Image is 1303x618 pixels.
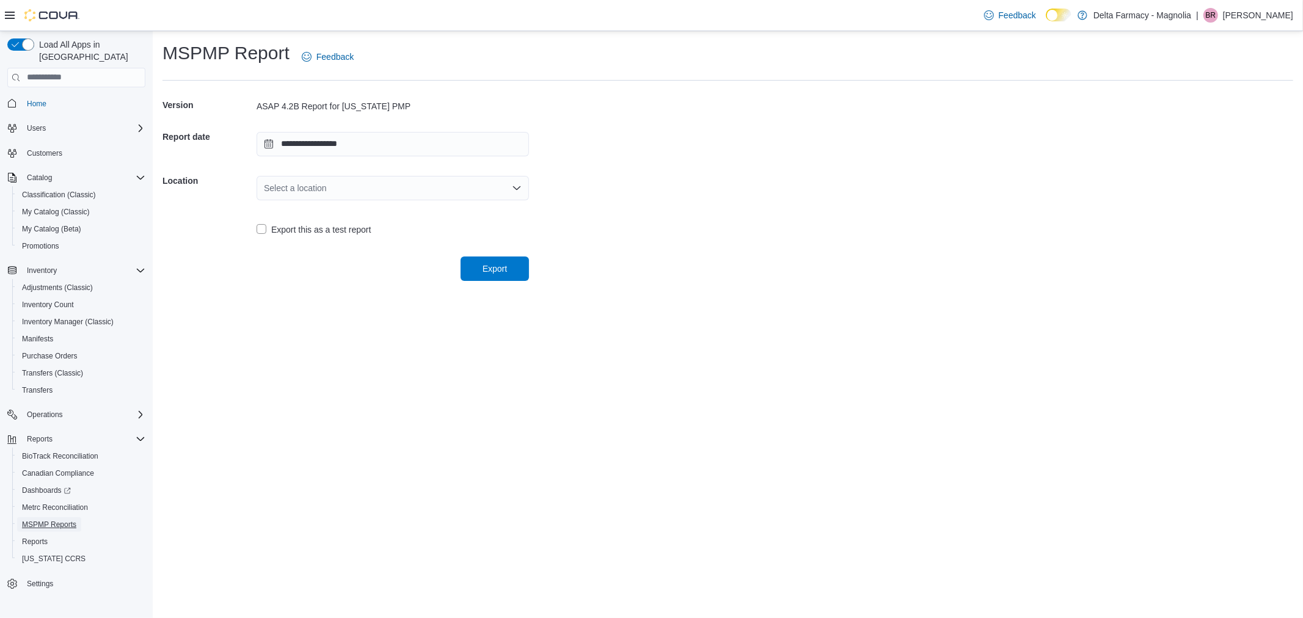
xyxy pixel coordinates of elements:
[2,95,150,112] button: Home
[17,517,145,532] span: MSPMP Reports
[27,410,63,420] span: Operations
[17,314,119,329] a: Inventory Manager (Classic)
[999,9,1036,21] span: Feedback
[17,205,95,219] a: My Catalog (Classic)
[17,483,76,498] a: Dashboards
[34,38,145,63] span: Load All Apps in [GEOGRAPHIC_DATA]
[17,449,103,463] a: BioTrack Reconciliation
[17,383,57,398] a: Transfers
[17,517,81,532] a: MSPMP Reports
[22,503,88,512] span: Metrc Reconciliation
[27,173,52,183] span: Catalog
[17,205,145,219] span: My Catalog (Classic)
[483,263,507,275] span: Export
[22,263,145,278] span: Inventory
[22,145,145,161] span: Customers
[27,123,46,133] span: Users
[162,41,290,65] h1: MSPMP Report
[1206,8,1216,23] span: BR
[12,238,150,255] button: Promotions
[17,449,145,463] span: BioTrack Reconciliation
[2,120,150,137] button: Users
[22,432,57,446] button: Reports
[22,146,67,161] a: Customers
[17,483,145,498] span: Dashboards
[257,222,371,237] label: Export this as a test report
[12,203,150,220] button: My Catalog (Classic)
[22,334,53,344] span: Manifests
[17,534,53,549] a: Reports
[512,183,522,193] button: Open list of options
[1046,9,1071,21] input: Dark Mode
[2,144,150,162] button: Customers
[1046,21,1046,22] span: Dark Mode
[17,280,98,295] a: Adjustments (Classic)
[22,385,53,395] span: Transfers
[2,575,150,592] button: Settings
[17,314,145,329] span: Inventory Manager (Classic)
[22,407,145,422] span: Operations
[17,297,145,312] span: Inventory Count
[22,432,145,446] span: Reports
[22,520,76,529] span: MSPMP Reports
[2,431,150,448] button: Reports
[461,256,529,281] button: Export
[22,170,145,185] span: Catalog
[22,190,96,200] span: Classification (Classic)
[17,534,145,549] span: Reports
[17,239,145,253] span: Promotions
[22,207,90,217] span: My Catalog (Classic)
[17,222,86,236] a: My Catalog (Beta)
[22,121,51,136] button: Users
[17,332,58,346] a: Manifests
[17,366,88,380] a: Transfers (Classic)
[12,186,150,203] button: Classification (Classic)
[22,317,114,327] span: Inventory Manager (Classic)
[162,93,254,117] h5: Version
[17,332,145,346] span: Manifests
[1196,8,1199,23] p: |
[12,347,150,365] button: Purchase Orders
[22,224,81,234] span: My Catalog (Beta)
[12,465,150,482] button: Canadian Compliance
[27,266,57,275] span: Inventory
[17,280,145,295] span: Adjustments (Classic)
[22,576,58,591] a: Settings
[27,579,53,589] span: Settings
[17,349,82,363] a: Purchase Orders
[17,297,79,312] a: Inventory Count
[22,407,68,422] button: Operations
[17,551,90,566] a: [US_STATE] CCRS
[12,533,150,550] button: Reports
[22,283,93,293] span: Adjustments (Classic)
[1203,8,1218,23] div: Brandon Riggio
[27,148,62,158] span: Customers
[24,9,79,21] img: Cova
[22,96,145,111] span: Home
[27,99,46,109] span: Home
[22,537,48,547] span: Reports
[12,482,150,499] a: Dashboards
[22,300,74,310] span: Inventory Count
[17,551,145,566] span: Washington CCRS
[17,500,145,515] span: Metrc Reconciliation
[12,330,150,347] button: Manifests
[264,181,265,195] input: Accessible screen reader label
[316,51,354,63] span: Feedback
[2,406,150,423] button: Operations
[1093,8,1191,23] p: Delta Farmacy - Magnolia
[17,466,99,481] a: Canadian Compliance
[12,296,150,313] button: Inventory Count
[22,554,86,564] span: [US_STATE] CCRS
[1223,8,1293,23] p: [PERSON_NAME]
[12,313,150,330] button: Inventory Manager (Classic)
[22,468,94,478] span: Canadian Compliance
[17,383,145,398] span: Transfers
[17,366,145,380] span: Transfers (Classic)
[257,132,529,156] input: Press the down key to open a popover containing a calendar.
[2,262,150,279] button: Inventory
[12,382,150,399] button: Transfers
[979,3,1041,27] a: Feedback
[12,365,150,382] button: Transfers (Classic)
[22,485,71,495] span: Dashboards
